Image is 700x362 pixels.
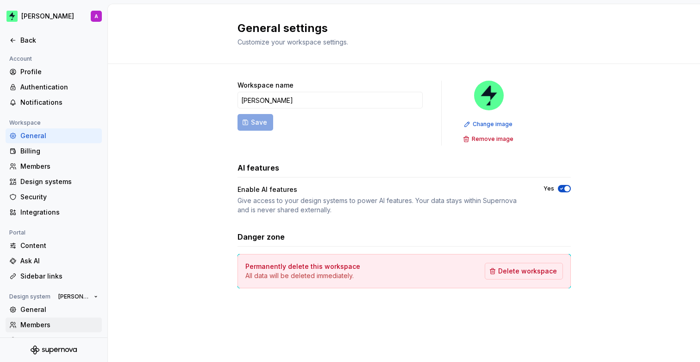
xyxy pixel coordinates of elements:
img: f96ba1ec-f50a-46f8-b004-b3e0575dda59.png [6,11,18,22]
div: Portal [6,227,29,238]
div: Notifications [20,98,98,107]
div: [PERSON_NAME] [21,12,74,21]
div: Ask AI [20,256,98,266]
div: Design system [6,291,54,302]
div: Profile [20,67,98,76]
a: Back [6,33,102,48]
h2: General settings [237,21,560,36]
div: Account [6,53,36,64]
button: Delete workspace [485,263,563,279]
div: Members [20,162,98,171]
a: General [6,302,102,317]
a: Versions [6,333,102,348]
h4: Permanently delete this workspace [245,262,360,271]
a: Security [6,190,102,204]
a: Integrations [6,205,102,220]
span: [PERSON_NAME] [58,293,90,300]
a: Authentication [6,80,102,95]
a: Sidebar links [6,269,102,284]
a: Content [6,238,102,253]
div: Members [20,320,98,330]
label: Yes [544,185,554,192]
div: Workspace [6,117,44,128]
a: Notifications [6,95,102,110]
button: Change image [461,118,517,131]
h3: AI features [237,162,279,173]
div: Design systems [20,177,98,186]
div: General [20,131,98,140]
a: Ask AI [6,254,102,268]
button: Remove image [460,133,518,146]
div: A [94,13,98,20]
a: General [6,128,102,143]
div: Integrations [20,208,98,217]
button: [PERSON_NAME]A [2,6,106,26]
div: Versions [20,336,98,345]
div: Give access to your design systems to power AI features. Your data stays within Supernova and is ... [237,196,527,215]
label: Workspace name [237,81,294,90]
span: Customize your workspace settings. [237,38,348,46]
div: Billing [20,146,98,156]
a: Members [6,159,102,174]
p: All data will be deleted immediately. [245,271,360,280]
span: Change image [473,121,512,128]
h3: Danger zone [237,231,285,242]
a: Profile [6,64,102,79]
div: Authentication [20,83,98,92]
div: Content [20,241,98,250]
svg: Supernova Logo [31,345,77,355]
div: General [20,305,98,314]
span: Delete workspace [498,267,557,276]
a: Members [6,318,102,332]
img: f96ba1ec-f50a-46f8-b004-b3e0575dda59.png [474,81,504,110]
div: Enable AI features [237,185,297,194]
span: Remove image [472,135,513,143]
a: Design systems [6,174,102,189]
div: Security [20,192,98,202]
a: Billing [6,144,102,159]
div: Back [20,36,98,45]
div: Sidebar links [20,272,98,281]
